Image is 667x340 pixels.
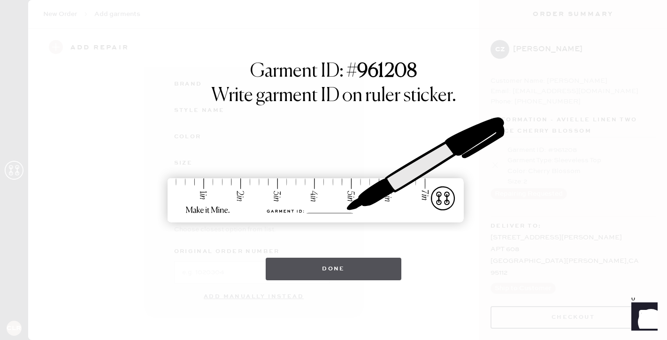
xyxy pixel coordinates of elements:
button: Done [266,258,401,280]
iframe: Front Chat [622,298,663,338]
h1: Garment ID: # [250,60,417,85]
h1: Write garment ID on ruler sticker. [211,85,456,107]
img: ruler-sticker-sharpie.svg [158,93,510,248]
strong: 961208 [357,62,417,81]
